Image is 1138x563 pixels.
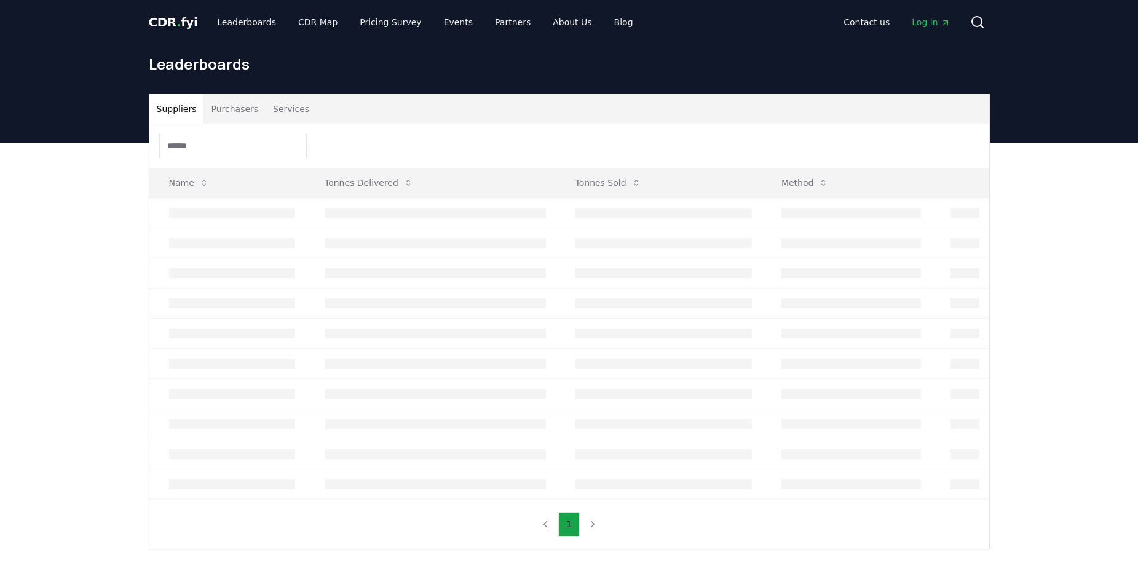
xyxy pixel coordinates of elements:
[434,11,483,33] a: Events
[203,94,266,124] button: Purchasers
[350,11,431,33] a: Pricing Survey
[543,11,601,33] a: About Us
[485,11,540,33] a: Partners
[772,170,839,195] button: Method
[604,11,643,33] a: Blog
[149,94,204,124] button: Suppliers
[159,170,219,195] button: Name
[149,15,198,30] span: CDR fyi
[566,170,651,195] button: Tonnes Sold
[149,14,198,31] a: CDR.fyi
[834,11,899,33] a: Contact us
[912,16,950,28] span: Log in
[558,512,580,537] button: 1
[902,11,960,33] a: Log in
[176,15,181,30] span: .
[315,170,423,195] button: Tonnes Delivered
[834,11,960,33] nav: Main
[207,11,642,33] nav: Main
[149,54,990,74] h1: Leaderboards
[288,11,347,33] a: CDR Map
[207,11,286,33] a: Leaderboards
[266,94,317,124] button: Services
